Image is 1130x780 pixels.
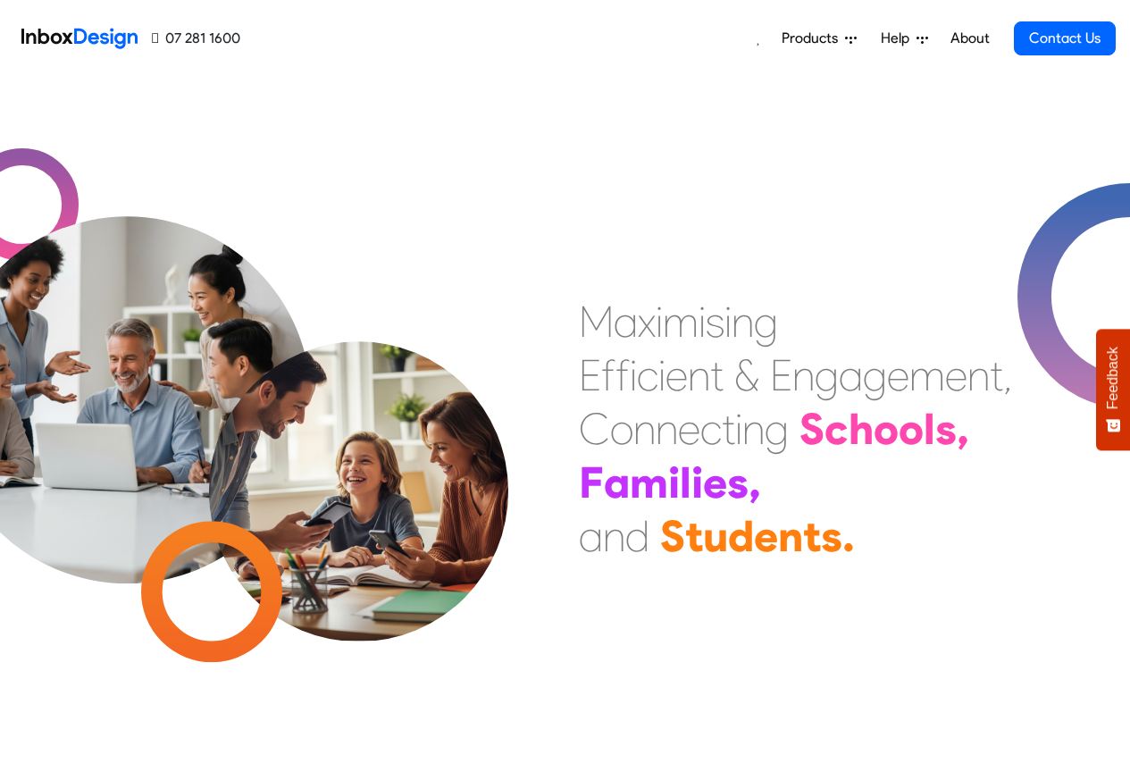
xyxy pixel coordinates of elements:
div: t [685,509,703,563]
div: i [735,402,742,456]
div: . [842,509,855,563]
div: n [633,402,656,456]
div: n [603,509,625,563]
div: e [887,348,909,402]
div: u [703,509,728,563]
div: l [680,456,691,509]
div: i [668,456,680,509]
div: e [945,348,967,402]
div: h [849,402,874,456]
div: a [614,295,638,348]
div: i [630,348,637,402]
button: Feedback - Show survey [1096,329,1130,450]
div: x [638,295,656,348]
div: g [863,348,887,402]
div: C [579,402,610,456]
div: c [824,402,849,456]
span: Feedback [1105,347,1121,409]
span: Products [782,28,845,49]
span: Help [881,28,917,49]
div: E [579,348,601,402]
div: o [899,402,924,456]
div: g [765,402,789,456]
a: 07 281 1600 [152,28,240,49]
div: n [792,348,815,402]
div: a [839,348,863,402]
div: s [821,509,842,563]
div: e [703,456,727,509]
a: Products [774,21,864,56]
div: M [579,295,614,348]
div: c [700,402,722,456]
div: t [803,509,821,563]
div: d [625,509,649,563]
div: o [874,402,899,456]
div: n [778,509,803,563]
div: s [935,402,957,456]
a: About [945,21,994,56]
div: n [732,295,754,348]
a: Help [874,21,935,56]
div: E [770,348,792,402]
div: g [754,295,778,348]
div: d [728,509,754,563]
div: i [699,295,706,348]
div: i [691,456,703,509]
div: g [815,348,839,402]
div: , [957,402,969,456]
div: e [754,509,778,563]
div: l [924,402,935,456]
div: S [660,509,685,563]
div: S [799,402,824,456]
div: f [615,348,630,402]
div: n [656,402,678,456]
div: o [610,402,633,456]
div: t [710,348,724,402]
div: n [688,348,710,402]
div: n [742,402,765,456]
div: F [579,456,604,509]
div: c [637,348,658,402]
div: f [601,348,615,402]
div: i [724,295,732,348]
div: t [990,348,1003,402]
div: m [663,295,699,348]
div: e [665,348,688,402]
img: parents_with_child.png [172,267,546,642]
div: a [579,509,603,563]
div: s [706,295,724,348]
div: , [749,456,761,509]
div: i [656,295,663,348]
div: m [909,348,945,402]
div: e [678,402,700,456]
a: Contact Us [1014,21,1116,55]
div: t [722,402,735,456]
div: , [1003,348,1012,402]
div: & [734,348,759,402]
div: s [727,456,749,509]
div: i [658,348,665,402]
div: a [604,456,630,509]
div: m [630,456,668,509]
div: Maximising Efficient & Engagement, Connecting Schools, Families, and Students. [579,295,1012,563]
div: n [967,348,990,402]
